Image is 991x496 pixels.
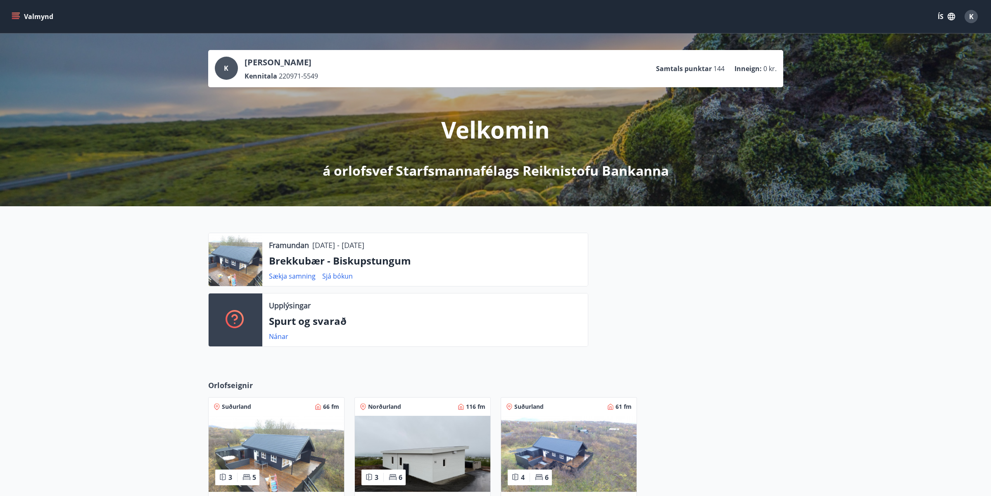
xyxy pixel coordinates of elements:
p: Spurt og svarað [269,314,581,328]
span: K [969,12,974,21]
p: Inneign : [734,64,762,73]
span: 116 fm [466,403,485,411]
button: menu [10,9,57,24]
span: 0 kr. [763,64,777,73]
span: 4 [521,473,525,482]
p: Velkomin [441,114,550,145]
p: Brekkubær - Biskupstungum [269,254,581,268]
span: Norðurland [368,403,401,411]
p: Framundan [269,240,309,250]
p: [PERSON_NAME] [245,57,318,68]
p: Upplýsingar [269,300,311,311]
span: Suðurland [222,403,251,411]
span: Orlofseignir [208,380,253,391]
span: K [224,64,228,73]
button: K [961,7,981,26]
a: Nánar [269,332,288,341]
span: Suðurland [514,403,544,411]
p: Kennitala [245,72,277,81]
p: [DATE] - [DATE] [312,240,364,250]
a: Sækja samning [269,272,316,281]
img: Paella dish [355,416,490,492]
span: 5 [252,473,256,482]
span: 3 [228,473,232,482]
span: 61 fm [616,403,632,411]
img: Paella dish [209,416,344,492]
img: Paella dish [501,416,637,492]
span: 3 [375,473,378,482]
span: 220971-5549 [279,72,318,81]
p: á orlofsvef Starfsmannafélags Reiknistofu Bankanna [323,162,669,180]
span: 6 [545,473,549,482]
a: Sjá bókun [322,272,353,281]
span: 144 [713,64,725,73]
span: 6 [399,473,402,482]
button: ÍS [933,9,960,24]
p: Samtals punktar [656,64,712,73]
span: 66 fm [323,403,339,411]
